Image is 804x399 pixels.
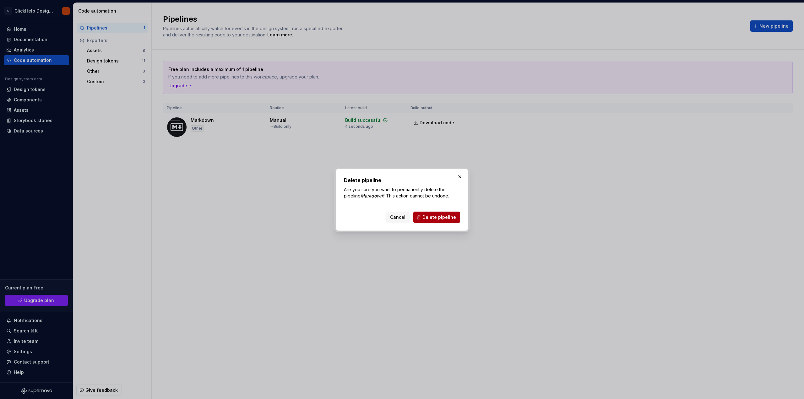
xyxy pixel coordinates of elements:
[344,186,460,199] p: Are you sure you want to permanently delete the pipeline ? This action cannot be undone.
[361,193,383,198] i: Markdown
[344,176,460,184] h2: Delete pipeline
[413,212,460,223] button: Delete pipeline
[422,214,456,220] span: Delete pipeline
[386,212,410,223] button: Cancel
[390,214,405,220] span: Cancel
